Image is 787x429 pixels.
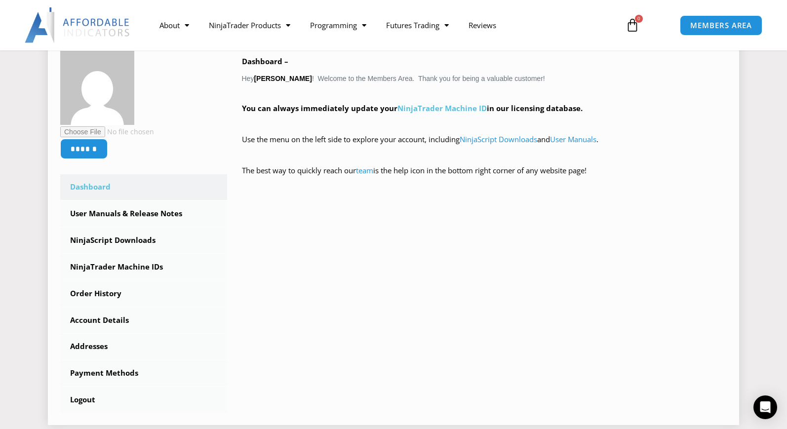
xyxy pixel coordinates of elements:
[199,14,300,37] a: NinjaTrader Products
[60,281,227,307] a: Order History
[550,134,596,144] a: User Manuals
[242,103,583,113] strong: You can always immediately update your in our licensing database.
[60,387,227,413] a: Logout
[60,174,227,413] nav: Account pages
[680,15,762,36] a: MEMBERS AREA
[60,254,227,280] a: NinjaTrader Machine IDs
[242,56,288,66] b: Dashboard –
[397,103,487,113] a: NinjaTrader Machine ID
[376,14,459,37] a: Futures Trading
[254,75,312,82] strong: [PERSON_NAME]
[460,134,537,144] a: NinjaScript Downloads
[242,164,727,192] p: The best way to quickly reach our is the help icon in the bottom right corner of any website page!
[150,14,199,37] a: About
[60,360,227,386] a: Payment Methods
[60,201,227,227] a: User Manuals & Release Notes
[611,11,654,39] a: 0
[690,22,752,29] span: MEMBERS AREA
[242,55,727,192] div: Hey ! Welcome to the Members Area. Thank you for being a valuable customer!
[60,308,227,333] a: Account Details
[459,14,506,37] a: Reviews
[60,51,134,125] img: cac51da3d3c6f0497c773e09fd602990b804a688b407f6881906cbfc08c56176
[300,14,376,37] a: Programming
[60,334,227,359] a: Addresses
[60,174,227,200] a: Dashboard
[25,7,131,43] img: LogoAI | Affordable Indicators – NinjaTrader
[242,133,727,160] p: Use the menu on the left side to explore your account, including and .
[150,14,614,37] nav: Menu
[60,228,227,253] a: NinjaScript Downloads
[635,15,643,23] span: 0
[753,395,777,419] div: Open Intercom Messenger
[356,165,373,175] a: team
